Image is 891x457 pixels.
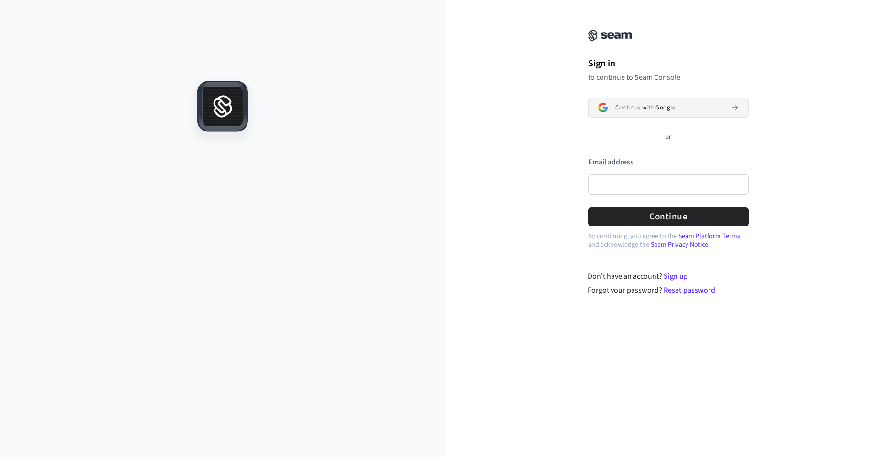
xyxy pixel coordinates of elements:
[651,240,708,250] a: Seam Privacy Notice
[588,284,749,296] div: Forgot your password?
[588,271,749,282] div: Don't have an account?
[666,133,671,141] p: or
[588,157,633,167] label: Email address
[598,103,608,112] img: Sign in with Google
[588,73,749,82] p: to continue to Seam Console
[588,207,749,226] button: Continue
[588,30,632,41] img: Seam Console
[588,56,749,71] h1: Sign in
[664,285,715,295] a: Reset password
[588,232,749,249] p: By continuing, you agree to the and acknowledge the .
[678,231,740,241] a: Seam Platform Terms
[615,104,675,111] span: Continue with Google
[664,271,688,282] a: Sign up
[588,98,749,118] button: Sign in with GoogleContinue with Google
